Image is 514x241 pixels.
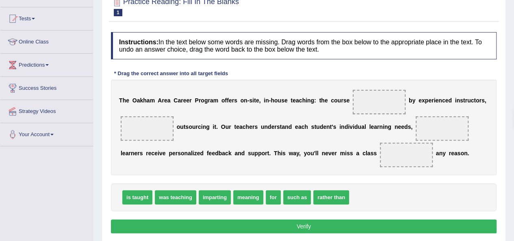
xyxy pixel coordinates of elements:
[334,97,338,104] b: o
[140,97,143,104] b: k
[188,150,191,156] b: a
[320,124,323,130] b: d
[147,97,150,104] b: a
[401,124,404,130] b: e
[245,124,249,130] b: h
[154,150,158,156] b: e
[416,116,468,141] span: Drop target
[436,150,439,156] b: a
[213,97,218,104] b: m
[439,150,442,156] b: n
[340,150,345,156] b: m
[356,150,359,156] b: a
[432,97,434,104] b: r
[463,97,465,104] b: t
[280,124,282,130] b: t
[185,124,189,130] b: s
[119,97,123,104] b: T
[455,97,457,104] b: i
[236,124,239,130] b: e
[0,123,93,143] a: Your Account
[163,150,166,156] b: e
[298,124,301,130] b: a
[317,150,319,156] b: l
[301,124,305,130] b: c
[293,97,296,104] b: e
[283,190,311,204] span: such as
[238,150,241,156] b: n
[203,124,206,130] b: n
[274,97,278,104] b: o
[208,150,212,156] b: e
[228,150,232,156] b: k
[326,124,330,130] b: n
[194,150,197,156] b: z
[0,7,93,28] a: Tests
[370,150,373,156] b: s
[114,9,122,16] span: 1
[474,97,476,104] b: t
[199,190,231,204] span: imparting
[174,97,178,104] b: C
[229,124,231,130] b: r
[226,124,229,130] b: u
[306,97,307,104] b: i
[277,124,280,130] b: s
[315,150,317,156] b: l
[268,124,271,130] b: d
[269,97,271,104] b: -
[377,124,379,130] b: r
[233,190,263,204] span: meaning
[460,97,463,104] b: s
[172,150,176,156] b: e
[458,150,461,156] b: s
[354,124,358,130] b: d
[0,100,93,120] a: Strategy Videos
[411,124,412,130] b: ,
[229,97,232,104] b: e
[262,150,265,156] b: o
[264,97,265,104] b: i
[150,97,155,104] b: m
[122,150,126,156] b: e
[325,97,328,104] b: e
[256,97,259,104] b: e
[379,124,383,130] b: n
[193,150,194,156] b: i
[465,97,467,104] b: r
[137,150,139,156] b: r
[296,150,299,156] b: y
[293,150,296,156] b: a
[422,97,425,104] b: x
[254,124,258,130] b: s
[234,150,238,156] b: a
[241,150,245,156] b: d
[434,97,435,104] b: i
[341,124,345,130] b: n
[178,97,181,104] b: a
[449,150,451,156] b: r
[123,97,126,104] b: h
[164,97,167,104] b: e
[192,124,196,130] b: u
[299,97,302,104] b: c
[261,124,265,130] b: u
[265,150,267,156] b: r
[181,97,183,104] b: r
[201,124,203,130] b: i
[122,190,152,204] span: is taught
[214,124,216,130] b: t
[271,124,275,130] b: e
[442,150,446,156] b: y
[369,124,371,130] b: l
[158,97,162,104] b: A
[258,150,262,156] b: p
[176,150,178,156] b: r
[254,97,256,104] b: t
[288,150,293,156] b: w
[395,124,398,130] b: n
[111,32,497,59] h4: In the text below some words are missing. Drag words from the box below to the appropriate place ...
[184,150,188,156] b: n
[456,97,460,104] b: n
[254,150,258,156] b: p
